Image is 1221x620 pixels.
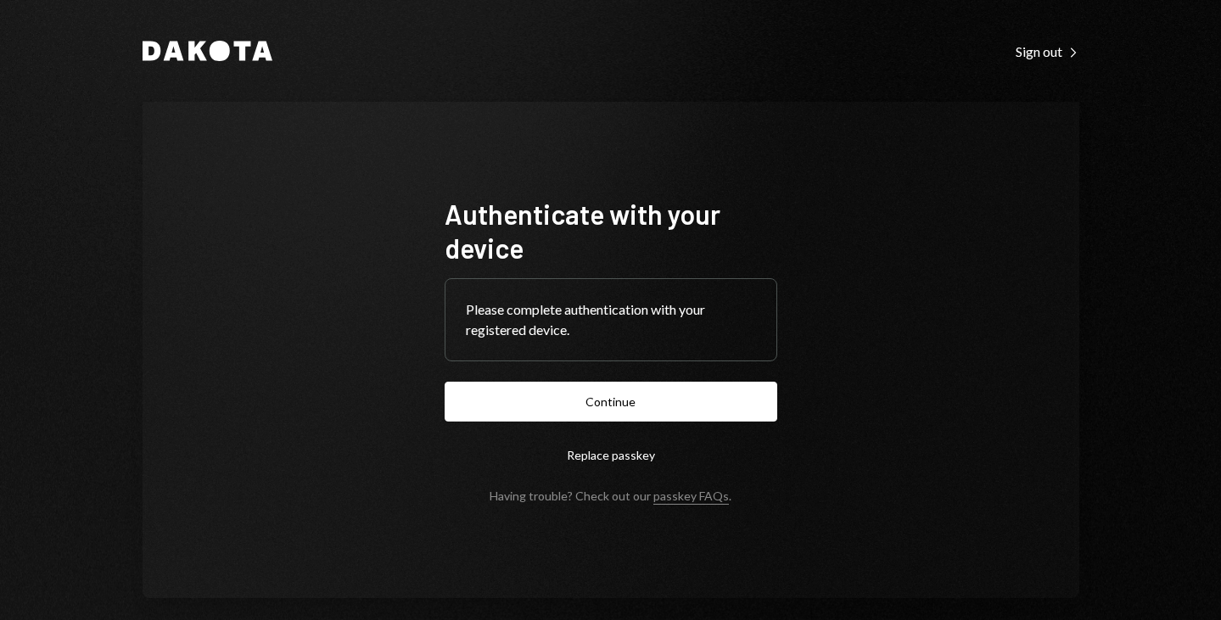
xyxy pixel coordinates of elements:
[466,299,756,340] div: Please complete authentication with your registered device.
[653,489,729,505] a: passkey FAQs
[1016,43,1079,60] div: Sign out
[445,382,777,422] button: Continue
[490,489,731,503] div: Having trouble? Check out our .
[445,197,777,265] h1: Authenticate with your device
[1016,42,1079,60] a: Sign out
[445,435,777,475] button: Replace passkey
